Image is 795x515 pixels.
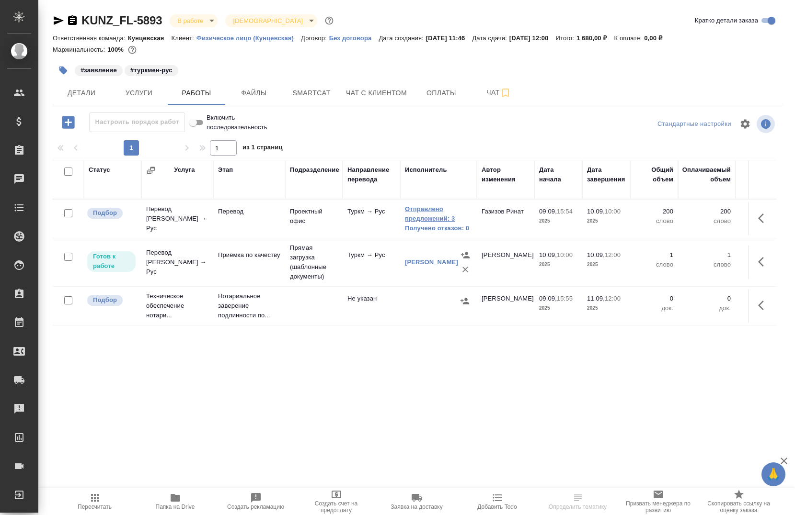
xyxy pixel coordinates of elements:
[173,87,219,99] span: Работы
[477,289,534,323] td: [PERSON_NAME]
[587,216,625,226] p: 2025
[683,294,731,303] p: 0
[587,208,605,215] p: 10.09,
[472,34,509,42] p: Дата сдачи:
[53,15,64,26] button: Скопировать ссылку для ЯМессенджера
[225,14,317,27] div: В работе
[682,165,731,184] div: Оплачиваемый объем
[635,303,673,313] p: док.
[53,34,128,42] p: Ответственная команда:
[288,87,334,99] span: Smartcat
[285,238,343,286] td: Прямая загрузка (шаблонные документы)
[174,17,206,25] button: В работе
[218,291,280,320] p: Нотариальное заверение подлинности по...
[752,294,775,317] button: Здесь прячутся важные кнопки
[740,294,779,303] p: 0
[130,66,173,75] p: #туркмен-рус
[549,504,607,510] span: Определить тематику
[458,294,472,308] button: Назначить
[761,462,785,486] button: 🙏
[683,260,731,269] p: слово
[482,165,530,184] div: Автор изменения
[752,207,775,230] button: Здесь прячутся важные кнопки
[635,207,673,216] p: 200
[557,251,573,258] p: 10:00
[618,488,699,515] button: Призвать менеджера по развитию
[539,251,557,258] p: 10.09,
[557,295,573,302] p: 15:55
[539,165,577,184] div: Дата начала
[539,303,577,313] p: 2025
[86,294,137,307] div: Можно подбирать исполнителей
[740,260,779,269] p: RUB
[230,17,305,25] button: [DEMOGRAPHIC_DATA]
[78,504,112,510] span: Пересчитать
[116,87,162,99] span: Услуги
[343,289,400,323] td: Не указан
[156,504,195,510] span: Папка на Drive
[655,117,734,132] div: split button
[302,500,371,514] span: Создать счет на предоплату
[242,142,283,156] span: из 1 страниц
[477,202,534,235] td: Газизов Ринат
[67,15,78,26] button: Скопировать ссылку
[539,216,577,226] p: 2025
[347,165,395,184] div: Направление перевода
[704,500,773,514] span: Скопировать ссылку на оценку заказа
[53,46,107,53] p: Маржинальность:
[576,34,614,42] p: 1 680,00 ₽
[218,250,280,260] p: Приёмка по качеству
[346,87,407,99] span: Чат с клиентом
[296,488,377,515] button: Создать счет на предоплату
[624,500,693,514] span: Призвать менеджера по развитию
[231,87,277,99] span: Файлы
[196,34,301,42] p: Физическое лицо (Кунцевская)
[146,166,156,175] button: Сгруппировать
[81,14,162,27] a: KUNZ_FL-5893
[55,112,81,132] button: Добавить работу
[391,504,442,510] span: Заявка на доставку
[93,208,117,218] p: Подбор
[379,34,426,42] p: Дата создания:
[285,202,343,235] td: Проектный офис
[53,60,74,81] button: Добавить тэг
[500,87,511,99] svg: Подписаться
[644,34,669,42] p: 0,00 ₽
[141,243,213,281] td: Перевод [PERSON_NAME] → Рус
[172,34,196,42] p: Клиент:
[81,66,117,75] p: #заявление
[740,303,779,313] p: RUB
[86,250,137,273] div: Исполнитель может приступить к работе
[695,16,758,25] span: Кратко детали заказа
[343,246,400,279] td: Туркм → Рус
[89,165,110,175] div: Статус
[557,208,573,215] p: 15:54
[587,165,625,184] div: Дата завершения
[765,464,782,484] span: 🙏
[614,34,645,42] p: К оплате:
[93,295,117,305] p: Подбор
[107,46,126,53] p: 100%
[329,34,379,42] p: Без договора
[635,216,673,226] p: слово
[128,34,172,42] p: Кунцевская
[683,303,731,313] p: док.
[207,113,286,132] span: Включить последовательность
[538,488,618,515] button: Определить тематику
[323,14,335,27] button: Доп статусы указывают на важность/срочность заказа
[74,66,124,74] span: заявление
[458,262,472,277] button: Удалить
[124,66,179,74] span: туркмен-рус
[683,250,731,260] p: 1
[477,246,534,279] td: [PERSON_NAME]
[757,115,777,133] span: Посмотреть информацию
[174,165,195,175] div: Услуга
[752,250,775,273] button: Здесь прячутся важные кнопки
[683,207,731,216] p: 200
[405,165,447,175] div: Исполнитель
[141,287,213,325] td: Техническое обеспечение нотари...
[426,34,472,42] p: [DATE] 11:46
[699,488,779,515] button: Скопировать ссылку на оценку заказа
[587,295,605,302] p: 11.09,
[405,258,458,266] a: [PERSON_NAME]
